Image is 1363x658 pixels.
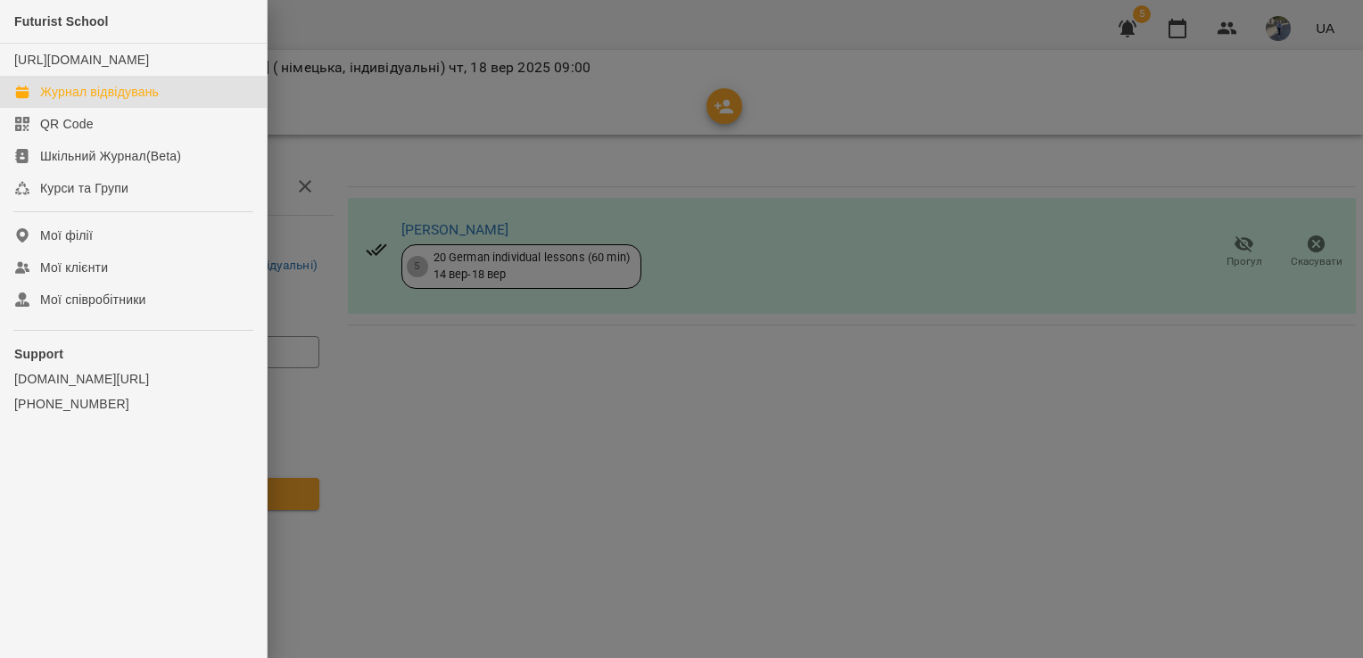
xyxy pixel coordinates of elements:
[40,115,94,133] div: QR Code
[14,14,109,29] span: Futurist School
[14,345,252,363] p: Support
[40,291,146,308] div: Мої співробітники
[40,226,93,244] div: Мої філії
[40,147,181,165] div: Шкільний Журнал(Beta)
[40,179,128,197] div: Курси та Групи
[40,83,159,101] div: Журнал відвідувань
[14,53,149,67] a: [URL][DOMAIN_NAME]
[40,259,108,276] div: Мої клієнти
[14,370,252,388] a: [DOMAIN_NAME][URL]
[14,395,252,413] a: [PHONE_NUMBER]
